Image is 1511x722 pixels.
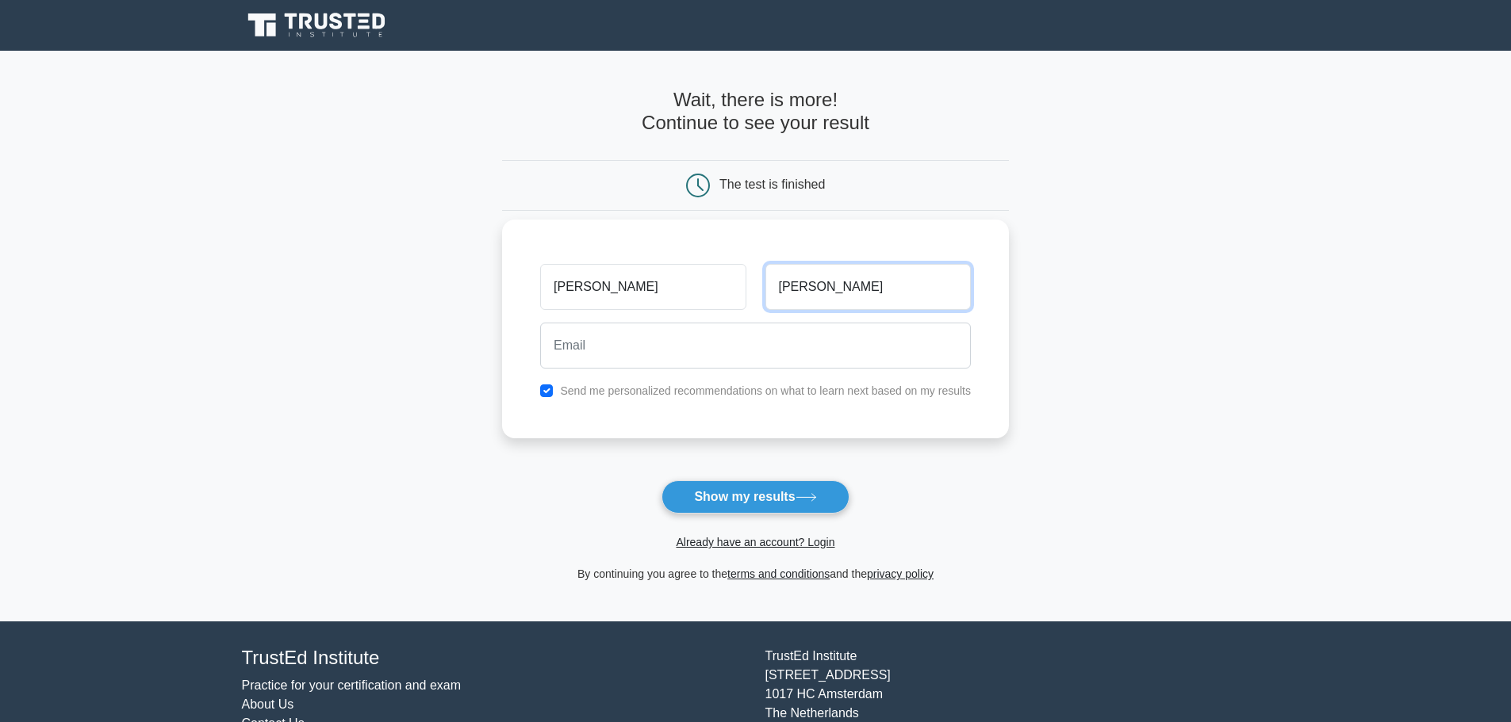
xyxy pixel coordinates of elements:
[560,384,971,397] label: Send me personalized recommendations on what to learn next based on my results
[540,264,746,310] input: First name
[242,678,462,692] a: Practice for your certification and exam
[676,536,834,548] a: Already have an account? Login
[727,567,830,580] a: terms and conditions
[867,567,934,580] a: privacy policy
[242,697,294,711] a: About Us
[662,480,849,514] button: Show my results
[493,564,1018,583] div: By continuing you agree to the and the
[242,647,746,670] h4: TrustEd Institute
[540,323,971,369] input: Email
[502,89,1009,135] h4: Wait, there is more! Continue to see your result
[719,178,825,191] div: The test is finished
[765,264,971,310] input: Last name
